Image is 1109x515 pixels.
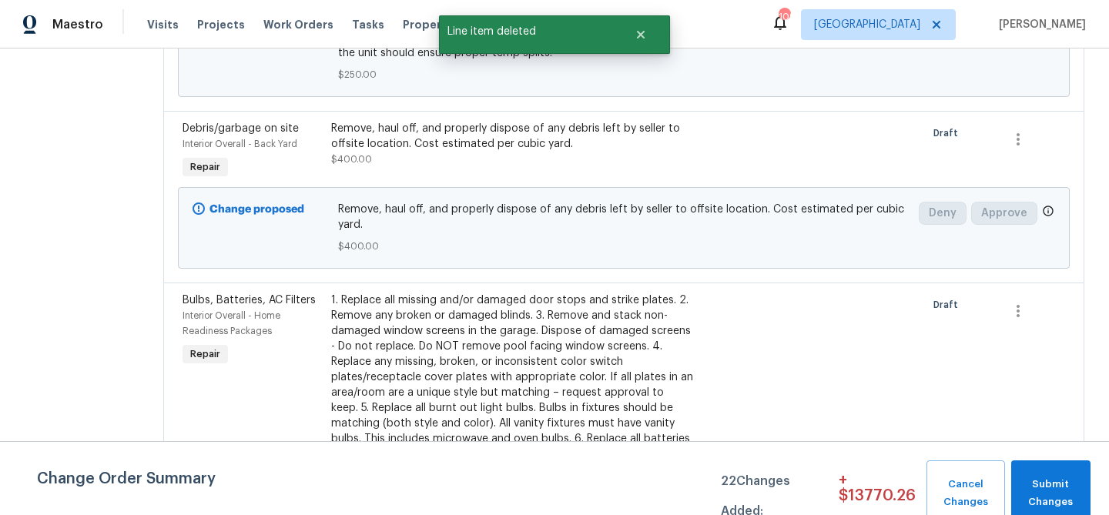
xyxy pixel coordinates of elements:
[263,17,333,32] span: Work Orders
[183,311,280,336] span: Interior Overall - Home Readiness Packages
[184,346,226,362] span: Repair
[331,293,694,508] div: 1. Replace all missing and/or damaged door stops and strike plates. 2. Remove any broken or damag...
[197,17,245,32] span: Projects
[933,297,964,313] span: Draft
[352,19,384,30] span: Tasks
[993,17,1086,32] span: [PERSON_NAME]
[52,17,103,32] span: Maestro
[814,17,920,32] span: [GEOGRAPHIC_DATA]
[615,19,666,50] button: Close
[183,123,299,134] span: Debris/garbage on site
[147,17,179,32] span: Visits
[338,67,910,82] span: $250.00
[331,155,372,164] span: $400.00
[1042,205,1054,221] span: Only a market manager or an area construction manager can approve
[779,9,789,25] div: 109
[439,15,615,48] span: Line item deleted
[403,17,463,32] span: Properties
[209,204,304,215] b: Change proposed
[331,121,694,152] div: Remove, haul off, and properly dispose of any debris left by seller to offsite location. Cost est...
[183,295,316,306] span: Bulbs, Batteries, AC Filters
[338,239,910,254] span: $400.00
[183,139,297,149] span: Interior Overall - Back Yard
[971,202,1037,225] button: Approve
[933,125,964,141] span: Draft
[338,202,910,232] span: Remove, haul off, and properly dispose of any debris left by seller to offsite location. Cost est...
[919,202,967,225] button: Deny
[184,159,226,175] span: Repair
[934,476,997,511] span: Cancel Changes
[1019,476,1083,511] span: Submit Changes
